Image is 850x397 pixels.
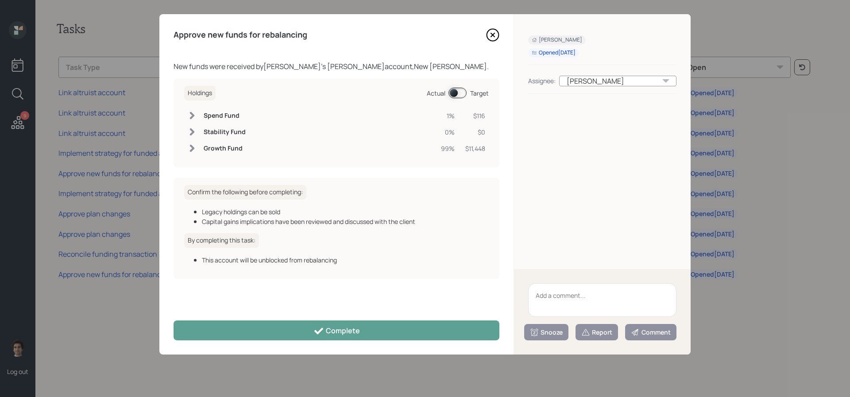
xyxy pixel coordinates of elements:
[174,320,499,340] button: Complete
[204,112,246,119] h6: Spend Fund
[184,86,216,100] h6: Holdings
[202,217,489,226] div: Capital gains implications have been reviewed and discussed with the client
[427,89,445,98] div: Actual
[204,128,246,136] h6: Stability Fund
[174,30,307,40] h4: Approve new funds for rebalancing
[631,328,671,337] div: Comment
[524,324,568,340] button: Snooze
[441,144,455,153] div: 99%
[202,255,489,265] div: This account will be unblocked from rebalancing
[532,36,582,44] div: [PERSON_NAME]
[184,233,259,248] h6: By completing this task:
[470,89,489,98] div: Target
[465,144,485,153] div: $11,448
[581,328,612,337] div: Report
[204,145,246,152] h6: Growth Fund
[559,76,676,86] div: [PERSON_NAME]
[202,207,489,216] div: Legacy holdings can be sold
[576,324,618,340] button: Report
[184,185,306,200] h6: Confirm the following before completing:
[530,328,563,337] div: Snooze
[625,324,676,340] button: Comment
[465,127,485,137] div: $0
[528,76,556,85] div: Assignee:
[174,61,499,72] div: New funds were received by [PERSON_NAME] 's [PERSON_NAME] account, New [PERSON_NAME] .
[441,111,455,120] div: 1%
[465,111,485,120] div: $116
[313,326,360,336] div: Complete
[441,127,455,137] div: 0%
[532,49,576,57] div: Opened [DATE]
